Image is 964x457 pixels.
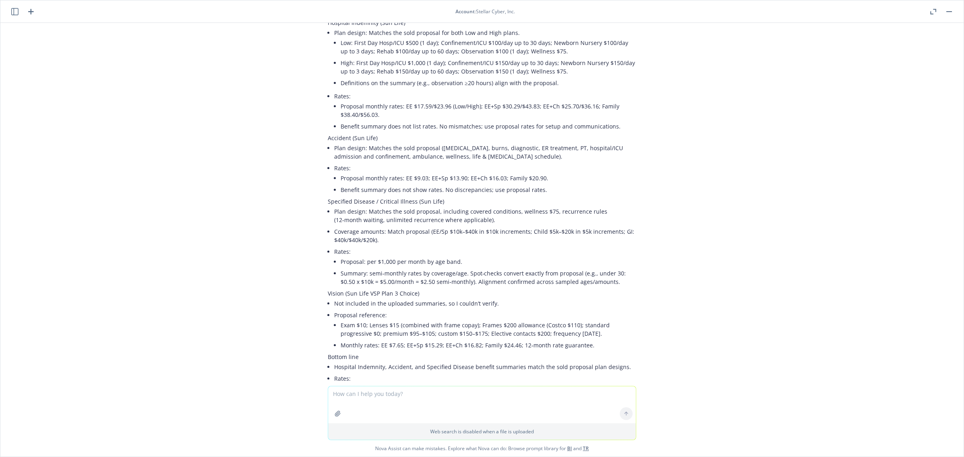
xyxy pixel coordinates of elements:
[334,246,636,289] li: Rates:
[341,319,636,339] li: Exam $10; Lenses $15 (combined with frame copay); Frames $200 allowance (Costco $110); standard p...
[328,353,636,361] p: Bottom line
[341,120,636,132] li: Benefit summary does not list rates. No mismatches; use proposal rates for setup and communications.
[341,100,636,120] li: Proposal monthly rates: EE $17.59/$23.96 (Low/High); EE+Sp $30.29/$43.83; EE+Ch $25.70/$36.16; Fa...
[341,339,636,351] li: Monthly rates: EE $7.65; EE+Sp $15.29; EE+Ch $16.82; Family $24.46; 12‑month rate guarantee.
[455,8,475,15] span: Account
[341,184,636,196] li: Benefit summary does not show rates. No discrepancies; use proposal rates.
[334,142,636,162] li: Plan design: Matches the sold proposal ([MEDICAL_DATA], burns, diagnostic, ER treatment, PT, hosp...
[567,445,572,452] a: BI
[334,90,636,134] li: Rates:
[4,440,960,457] span: Nova Assist can make mistakes. Explore what Nova can do: Browse prompt library for and
[455,8,515,15] div: : Stellar Cyber, Inc.
[341,383,636,394] li: HI and Accident rates are not shown on the summaries; use the proposal’s monthly rates.
[583,445,589,452] a: TR
[341,77,636,89] li: Definitions on the summary (e.g., observation ≥20 hours) align with the proposal.
[334,27,636,90] li: Plan design: Matches the sold proposal for both Low and High plans.
[334,373,636,416] li: Rates:
[333,428,631,435] p: Web search is disabled when a file is uploaded
[328,289,636,298] p: Vision (Sun Life VSP Plan 3 Choice)
[328,18,636,27] p: Hospital Indemnity (Sun Life)
[334,206,636,226] li: Plan design: Matches the sold proposal, including covered conditions, wellness $75, recurrence ru...
[334,309,636,353] li: Proposal reference:
[328,134,636,142] p: Accident (Sun Life)
[341,267,636,288] li: Summary: semi‑monthly rates by coverage/age. Spot‑checks convert exactly from proposal (e.g., und...
[341,37,636,57] li: Low: First Day Hosp/ICU $500 (1 day); Confinement/ICU $100/day up to 30 days; Newborn Nursery $10...
[334,226,636,246] li: Coverage amounts: Match proposal (EE/Sp $10k–$40k in $10k increments; Child $5k–$20k in $5k incre...
[341,256,636,267] li: Proposal: per $1,000 per month by age band.
[334,298,636,309] li: Not included in the uploaded summaries, so I couldn’t verify.
[328,197,636,206] p: Specified Disease / Critical Illness (Sun Life)
[341,57,636,77] li: High: First Day Hosp/ICU $1,000 (1 day); Confinement/ICU $150/day up to 30 days; Newborn Nursery ...
[334,361,636,373] li: Hospital Indemnity, Accident, and Specified Disease benefit summaries match the sold proposal pla...
[334,162,636,197] li: Rates:
[341,172,636,184] li: Proposal monthly rates: EE $9.03; EE+Sp $13.90; EE+Ch $16.03; Family $20.90.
